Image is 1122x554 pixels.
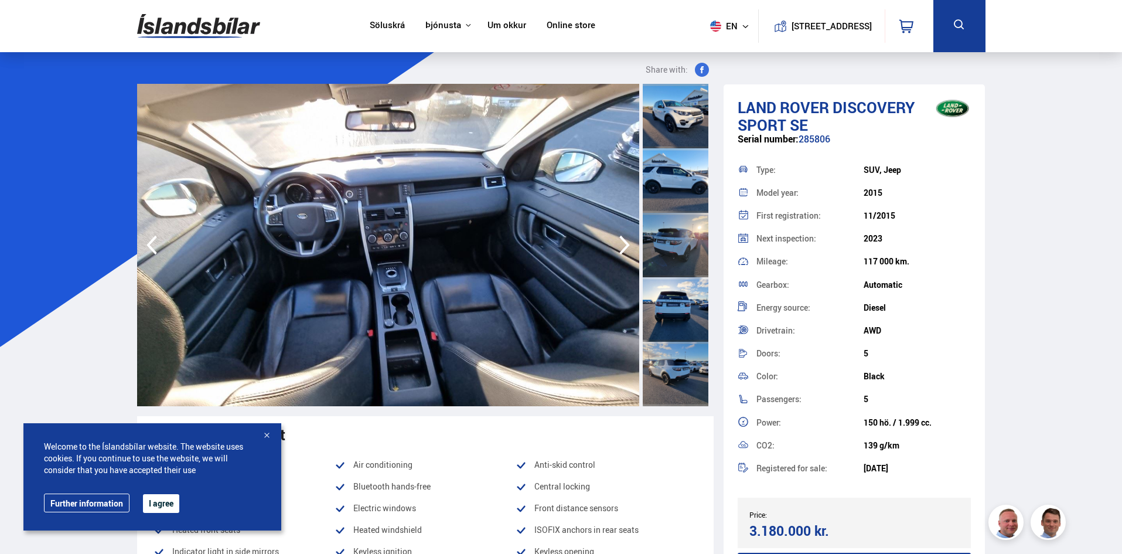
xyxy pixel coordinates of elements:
li: Bluetooth hands-free [335,480,516,494]
button: [STREET_ADDRESS] [796,21,868,31]
a: Söluskrá [370,20,405,32]
div: 117 000 km. [864,257,971,266]
a: Online store [547,20,595,32]
div: Price: [749,511,854,519]
div: Mileage: [756,257,864,266]
div: Type: [756,166,864,174]
div: Automatic [864,280,971,290]
span: Share with: [646,63,688,77]
span: Serial number: [738,132,799,145]
div: 5 [864,395,971,404]
button: Þjónusta [425,20,461,31]
div: Power: [756,419,864,427]
div: 5 [864,349,971,358]
div: Registered for sale: [756,464,864,473]
button: en [705,9,758,43]
div: Black [864,372,971,381]
div: 139 g/km [864,441,971,450]
img: siFngHWaQ9KaOqBr.png [990,507,1025,542]
img: 606083.jpeg [137,84,639,406]
a: Further information [44,494,129,512]
li: Heated windshield [335,523,516,537]
div: 2023 [864,234,971,243]
div: Passengers: [756,395,864,403]
div: 11/2015 [864,211,971,220]
a: [STREET_ADDRESS] [765,9,878,43]
span: Discovery Sport SE [738,97,915,135]
li: Air conditioning [335,458,516,472]
div: First registration: [756,212,864,220]
button: I agree [143,494,179,513]
li: Anti-skid control [516,458,697,472]
div: 3.180.000 kr. [749,523,851,539]
li: Electric windows [335,501,516,515]
div: Diesel [864,303,971,312]
div: Drivetrain: [756,327,864,335]
div: SUV, Jeep [864,165,971,175]
img: svg+xml;base64,PHN2ZyB4bWxucz0iaHR0cDovL3d3dy53My5vcmcvMjAwMC9zdmciIHdpZHRoPSI1MTIiIGhlaWdodD0iNT... [710,21,721,32]
img: G0Ugv5HjCgRt.svg [137,7,260,45]
div: Energy source: [756,304,864,312]
div: [DATE] [864,464,971,473]
div: Color: [756,372,864,380]
span: en [705,21,735,32]
img: brand logo [929,90,976,127]
button: Opna LiveChat spjallviðmót [9,5,45,40]
div: Gearbox: [756,281,864,289]
div: Doors: [756,349,864,358]
div: 150 hö. / 1.999 cc. [864,418,971,427]
div: 2015 [864,188,971,198]
div: AWD [864,326,971,335]
button: Share with: [641,63,714,77]
li: Central locking [516,480,697,494]
div: Popular equipment [154,426,697,443]
a: Um okkur [487,20,526,32]
div: 285806 [738,134,971,157]
span: Welcome to the Íslandsbílar website. The website uses cookies. If you continue to use the website... [44,441,261,476]
li: ISOFIX anchors in rear seats [516,523,697,537]
div: Model year: [756,189,864,197]
li: Front distance sensors [516,501,697,515]
div: Next inspection: [756,234,864,243]
div: CO2: [756,441,864,450]
img: FbJEzSuNWCJXmdc-.webp [1032,507,1068,542]
span: Land Rover [738,97,829,118]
